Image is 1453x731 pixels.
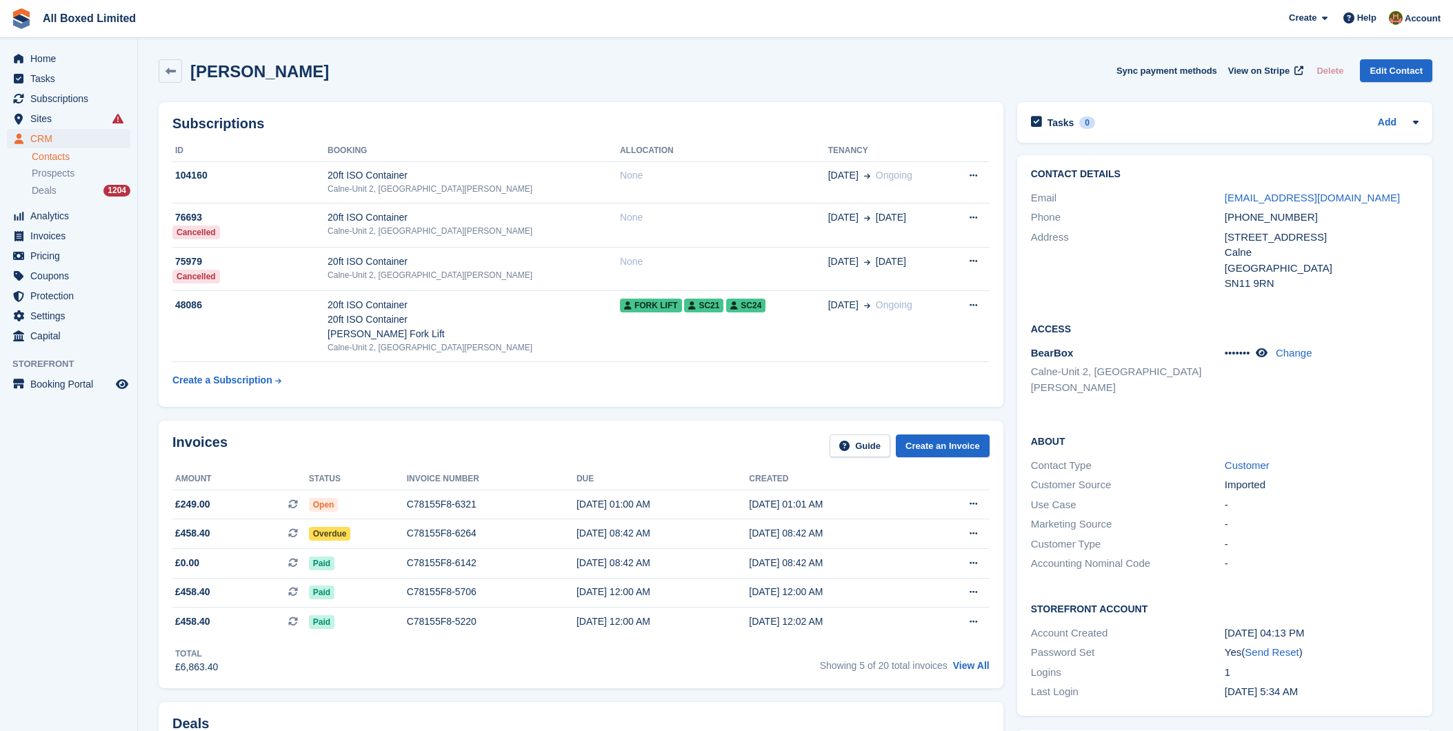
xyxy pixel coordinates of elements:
span: Subscriptions [30,89,113,108]
button: Delete [1311,59,1349,82]
i: Smart entry sync failures have occurred [112,113,123,124]
div: - [1225,497,1419,513]
th: Tenancy [828,140,948,162]
div: SN11 9RN [1225,276,1419,292]
div: [DATE] 12:02 AM [749,614,921,629]
a: menu [7,129,130,148]
span: CRM [30,129,113,148]
button: Sync payment methods [1116,59,1217,82]
span: View on Stripe [1228,64,1290,78]
span: Fork Lift [620,299,682,312]
div: Calne-Unit 2, [GEOGRAPHIC_DATA][PERSON_NAME] [328,225,620,237]
time: 2024-08-14 04:34:31 UTC [1225,685,1298,697]
span: Invoices [30,226,113,246]
div: Logins [1031,665,1225,681]
div: Cancelled [172,226,220,239]
span: Settings [30,306,113,326]
span: [DATE] [828,254,859,269]
a: menu [7,109,130,128]
div: Contact Type [1031,458,1225,474]
div: Imported [1225,477,1419,493]
h2: Tasks [1048,117,1074,129]
div: 48086 [172,298,328,312]
div: [GEOGRAPHIC_DATA] [1225,261,1419,277]
div: Calne-Unit 2, [GEOGRAPHIC_DATA][PERSON_NAME] [328,341,620,354]
th: Invoice number [407,468,577,490]
div: - [1225,517,1419,532]
div: C78155F8-5220 [407,614,577,629]
span: Paid [309,557,334,570]
div: Customer Source [1031,477,1225,493]
span: Overdue [309,527,351,541]
span: Account [1405,12,1441,26]
span: [DATE] [828,298,859,312]
div: Marketing Source [1031,517,1225,532]
span: SC21 [684,299,723,312]
span: £458.40 [175,614,210,629]
li: Calne-Unit 2, [GEOGRAPHIC_DATA][PERSON_NAME] [1031,364,1225,395]
div: Cancelled [172,270,220,283]
span: BearBox [1031,347,1074,359]
th: Allocation [620,140,828,162]
a: Create a Subscription [172,368,281,393]
span: Ongoing [876,170,912,181]
div: Email [1031,190,1225,206]
a: Prospects [32,166,130,181]
span: Protection [30,286,113,306]
span: Home [30,49,113,68]
a: menu [7,206,130,226]
span: ••••••• [1225,347,1250,359]
a: Send Reset [1245,646,1299,658]
div: [STREET_ADDRESS] [1225,230,1419,246]
th: Booking [328,140,620,162]
h2: Invoices [172,434,228,457]
div: 1204 [103,185,130,197]
div: 104160 [172,168,328,183]
div: C78155F8-6321 [407,497,577,512]
div: Customer Type [1031,537,1225,552]
div: Calne [1225,245,1419,261]
div: [DATE] 01:00 AM [577,497,749,512]
div: [DATE] 12:00 AM [749,585,921,599]
div: None [620,254,828,269]
span: Coupons [30,266,113,286]
span: £249.00 [175,497,210,512]
div: [DATE] 12:00 AM [577,585,749,599]
div: None [620,168,828,183]
span: Analytics [30,206,113,226]
div: [DATE] 08:42 AM [577,526,749,541]
div: C78155F8-6264 [407,526,577,541]
a: menu [7,266,130,286]
span: Sites [30,109,113,128]
a: All Boxed Limited [37,7,141,30]
div: [PHONE_NUMBER] [1225,210,1419,226]
div: - [1225,556,1419,572]
div: 20ft ISO Container [328,254,620,269]
div: [DATE] 12:00 AM [577,614,749,629]
h2: About [1031,434,1419,448]
div: Create a Subscription [172,373,272,388]
h2: Contact Details [1031,169,1419,180]
span: [DATE] [828,168,859,183]
div: Use Case [1031,497,1225,513]
div: Address [1031,230,1225,292]
a: Contacts [32,150,130,163]
span: Open [309,498,339,512]
div: Last Login [1031,684,1225,700]
div: [DATE] 08:42 AM [577,556,749,570]
span: [DATE] [828,210,859,225]
span: £458.40 [175,526,210,541]
span: Booking Portal [30,374,113,394]
div: 20ft ISO Container 20ft ISO Container [PERSON_NAME] Fork Lift [328,298,620,341]
span: Prospects [32,167,74,180]
div: Accounting Nominal Code [1031,556,1225,572]
a: View All [953,660,990,671]
a: [EMAIL_ADDRESS][DOMAIN_NAME] [1225,192,1400,203]
a: menu [7,89,130,108]
div: Total [175,648,218,660]
a: menu [7,226,130,246]
img: Sharon Hawkins [1389,11,1403,25]
div: 20ft ISO Container [328,210,620,225]
a: menu [7,49,130,68]
h2: Storefront Account [1031,601,1419,615]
